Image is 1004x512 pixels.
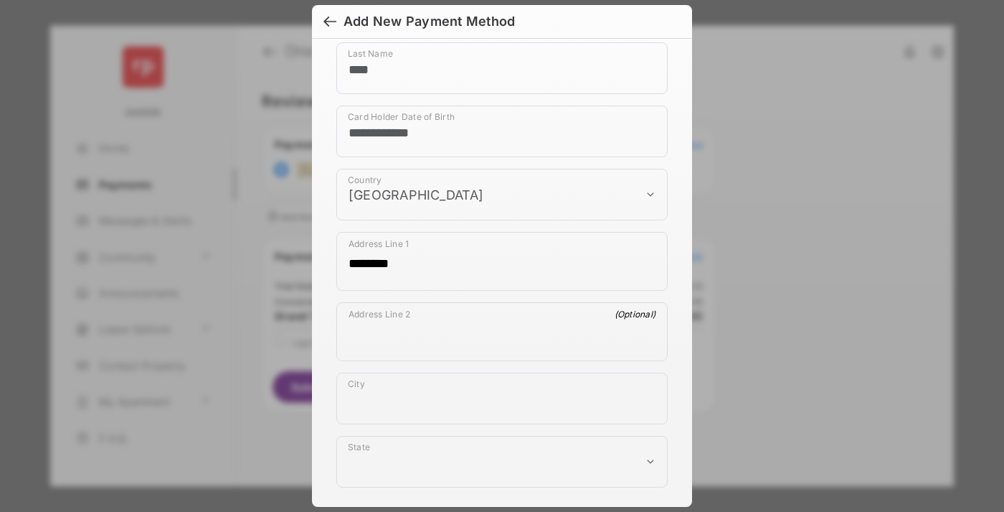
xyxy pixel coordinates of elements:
[336,436,668,488] div: payment_method_screening[postal_addresses][administrativeArea]
[336,169,668,220] div: payment_method_screening[postal_addresses][country]
[336,302,668,361] div: payment_method_screening[postal_addresses][addressLine2]
[336,232,668,291] div: payment_method_screening[postal_addresses][addressLine1]
[336,373,668,424] div: payment_method_screening[postal_addresses][locality]
[344,14,515,29] div: Add New Payment Method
